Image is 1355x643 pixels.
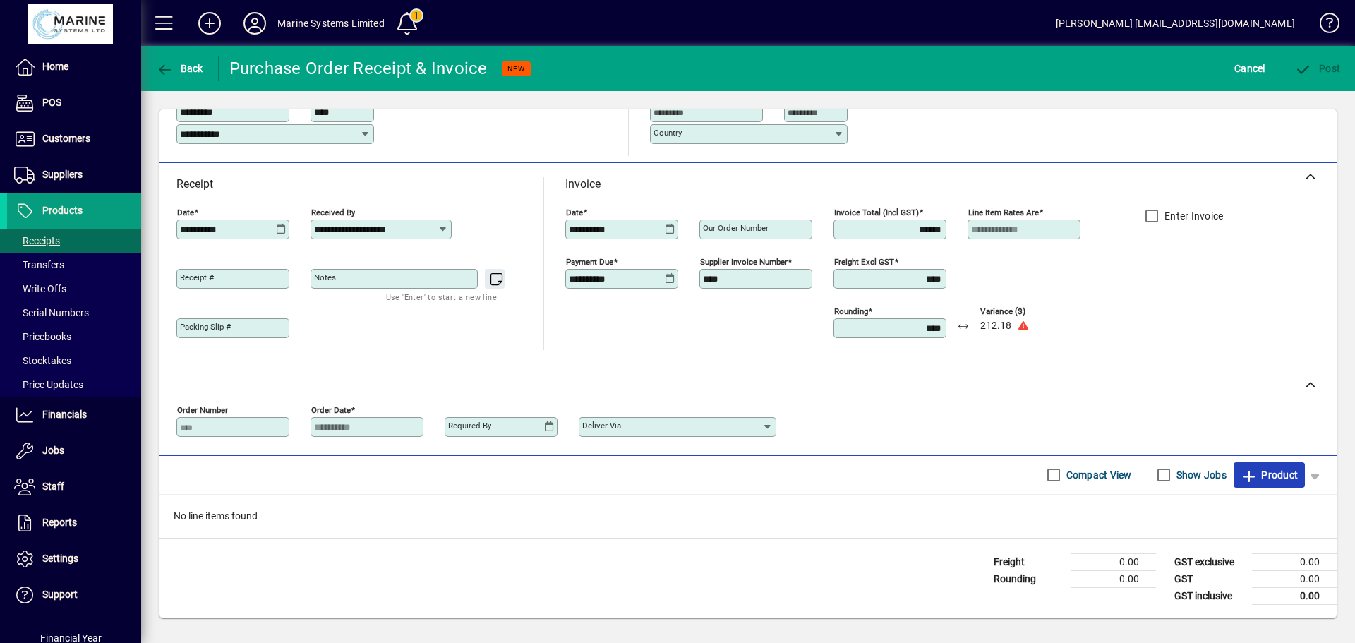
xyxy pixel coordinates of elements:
[1174,468,1227,482] label: Show Jobs
[7,325,141,349] a: Pricebooks
[1309,3,1337,49] a: Knowledge Base
[386,289,497,305] mat-hint: Use 'Enter' to start a new line
[987,570,1071,587] td: Rounding
[7,373,141,397] a: Price Updates
[314,272,336,282] mat-label: Notes
[7,277,141,301] a: Write Offs
[14,283,66,294] span: Write Offs
[42,553,78,564] span: Settings
[7,541,141,577] a: Settings
[311,208,355,217] mat-label: Received by
[42,169,83,180] span: Suppliers
[987,553,1071,570] td: Freight
[1071,553,1156,570] td: 0.00
[1319,63,1325,74] span: P
[1167,587,1252,605] td: GST inclusive
[1234,462,1305,488] button: Product
[1295,63,1341,74] span: ost
[1167,570,1252,587] td: GST
[14,307,89,318] span: Serial Numbers
[14,235,60,246] span: Receipts
[180,272,214,282] mat-label: Receipt #
[152,56,207,81] button: Back
[7,433,141,469] a: Jobs
[14,331,71,342] span: Pricebooks
[277,12,385,35] div: Marine Systems Limited
[7,349,141,373] a: Stocktakes
[156,63,203,74] span: Back
[582,421,621,431] mat-label: Deliver via
[1252,553,1337,570] td: 0.00
[42,481,64,492] span: Staff
[14,355,71,366] span: Stocktakes
[7,397,141,433] a: Financials
[1252,587,1337,605] td: 0.00
[14,379,83,390] span: Price Updates
[566,208,583,217] mat-label: Date
[7,469,141,505] a: Staff
[7,49,141,85] a: Home
[42,445,64,456] span: Jobs
[7,157,141,193] a: Suppliers
[968,208,1039,217] mat-label: Line item rates are
[42,205,83,216] span: Products
[177,208,194,217] mat-label: Date
[566,257,613,267] mat-label: Payment due
[7,121,141,157] a: Customers
[700,257,788,267] mat-label: Supplier invoice number
[1167,553,1252,570] td: GST exclusive
[834,257,894,267] mat-label: Freight excl GST
[703,223,769,233] mat-label: Our order number
[42,61,68,72] span: Home
[1064,468,1132,482] label: Compact View
[42,97,61,108] span: POS
[1231,56,1269,81] button: Cancel
[654,128,682,138] mat-label: Country
[448,421,491,431] mat-label: Required by
[7,253,141,277] a: Transfers
[980,320,1011,332] span: 212.18
[834,306,868,316] mat-label: Rounding
[180,322,231,332] mat-label: Packing Slip #
[42,589,78,600] span: Support
[1234,57,1265,80] span: Cancel
[159,495,1337,538] div: No line items found
[980,307,1065,316] span: Variance ($)
[7,85,141,121] a: POS
[7,577,141,613] a: Support
[7,229,141,253] a: Receipts
[834,208,919,217] mat-label: Invoice Total (incl GST)
[311,405,351,415] mat-label: Order date
[1241,464,1298,486] span: Product
[1056,12,1295,35] div: [PERSON_NAME] [EMAIL_ADDRESS][DOMAIN_NAME]
[1071,570,1156,587] td: 0.00
[42,409,87,420] span: Financials
[7,505,141,541] a: Reports
[1162,209,1223,223] label: Enter Invoice
[507,64,525,73] span: NEW
[1252,570,1337,587] td: 0.00
[187,11,232,36] button: Add
[1291,56,1344,81] button: Post
[14,259,64,270] span: Transfers
[177,405,228,415] mat-label: Order number
[141,56,219,81] app-page-header-button: Back
[7,301,141,325] a: Serial Numbers
[42,133,90,144] span: Customers
[232,11,277,36] button: Profile
[42,517,77,528] span: Reports
[229,57,488,80] div: Purchase Order Receipt & Invoice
